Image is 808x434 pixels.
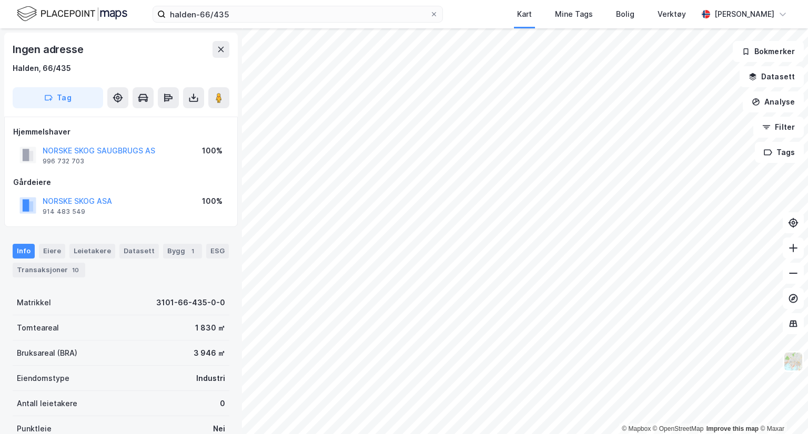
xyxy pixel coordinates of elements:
[166,6,430,22] input: Søk på adresse, matrikkel, gårdeiere, leietakere eller personer
[163,244,202,259] div: Bygg
[17,397,77,410] div: Antall leietakere
[783,352,803,371] img: Z
[13,263,85,277] div: Transaksjoner
[196,372,225,385] div: Industri
[13,41,85,58] div: Ingen adresse
[187,246,198,256] div: 1
[13,176,229,189] div: Gårdeiere
[43,157,84,166] div: 996 732 703
[755,384,808,434] div: Kontrollprogram for chat
[555,8,593,20] div: Mine Tags
[733,41,804,62] button: Bokmerker
[616,8,634,20] div: Bolig
[119,244,159,259] div: Datasett
[743,91,804,112] button: Analyse
[17,322,59,334] div: Tomteareal
[13,126,229,138] div: Hjemmelshaver
[206,244,229,259] div: ESG
[753,117,804,138] button: Filter
[156,296,225,309] div: 3101-66-435-0-0
[658,8,686,20] div: Verktøy
[17,372,69,385] div: Eiendomstype
[13,244,35,259] div: Info
[17,5,127,23] img: logo.f888ab2527a4732fd821a326f86c7f29.svg
[706,425,759,432] a: Improve this map
[17,296,51,309] div: Matrikkel
[70,265,81,275] div: 10
[517,8,532,20] div: Kart
[13,62,71,75] div: Halden, 66/435
[202,195,223,208] div: 100%
[69,244,115,259] div: Leietakere
[43,208,85,216] div: 914 483 549
[653,425,704,432] a: OpenStreetMap
[220,397,225,410] div: 0
[755,142,804,163] button: Tags
[194,347,225,359] div: 3 946 ㎡
[195,322,225,334] div: 1 830 ㎡
[39,244,65,259] div: Eiere
[714,8,774,20] div: [PERSON_NAME]
[17,347,77,359] div: Bruksareal (BRA)
[755,384,808,434] iframe: Chat Widget
[622,425,651,432] a: Mapbox
[13,87,103,108] button: Tag
[202,144,223,157] div: 100%
[740,66,804,87] button: Datasett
